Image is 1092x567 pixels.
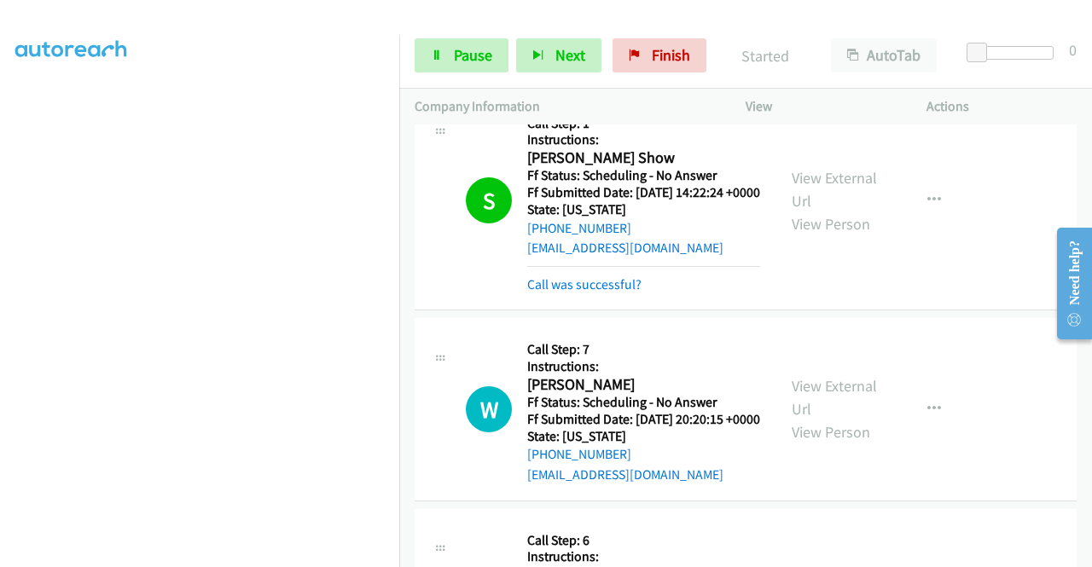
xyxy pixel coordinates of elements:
[466,386,512,432] div: The call is yet to be attempted
[527,131,760,148] h5: Instructions:
[926,96,1077,117] p: Actions
[831,38,937,72] button: AutoTab
[527,358,760,375] h5: Instructions:
[1043,216,1092,351] iframe: Resource Center
[527,220,631,236] a: [PHONE_NUMBER]
[454,45,492,65] span: Pause
[466,386,512,432] h1: W
[527,341,760,358] h5: Call Step: 7
[1069,38,1077,61] div: 0
[527,548,760,565] h5: Instructions:
[527,148,755,168] h2: [PERSON_NAME] Show
[527,240,723,256] a: [EMAIL_ADDRESS][DOMAIN_NAME]
[415,38,508,72] a: Pause
[527,394,760,411] h5: Ff Status: Scheduling - No Answer
[746,96,896,117] p: View
[466,177,512,223] h1: S
[527,466,723,483] a: [EMAIL_ADDRESS][DOMAIN_NAME]
[527,532,760,549] h5: Call Step: 6
[527,428,760,445] h5: State: [US_STATE]
[527,276,642,292] a: Call was successful?
[527,184,760,201] h5: Ff Submitted Date: [DATE] 14:22:24 +0000
[527,375,755,395] h2: [PERSON_NAME]
[527,201,760,218] h5: State: [US_STATE]
[613,38,706,72] a: Finish
[555,45,585,65] span: Next
[527,411,760,428] h5: Ff Submitted Date: [DATE] 20:20:15 +0000
[527,167,760,184] h5: Ff Status: Scheduling - No Answer
[729,44,800,67] p: Started
[652,45,690,65] span: Finish
[975,46,1054,60] div: Delay between calls (in seconds)
[516,38,601,72] button: Next
[792,422,870,442] a: View Person
[792,168,877,211] a: View External Url
[527,446,631,462] a: [PHONE_NUMBER]
[415,96,715,117] p: Company Information
[792,214,870,234] a: View Person
[792,376,877,419] a: View External Url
